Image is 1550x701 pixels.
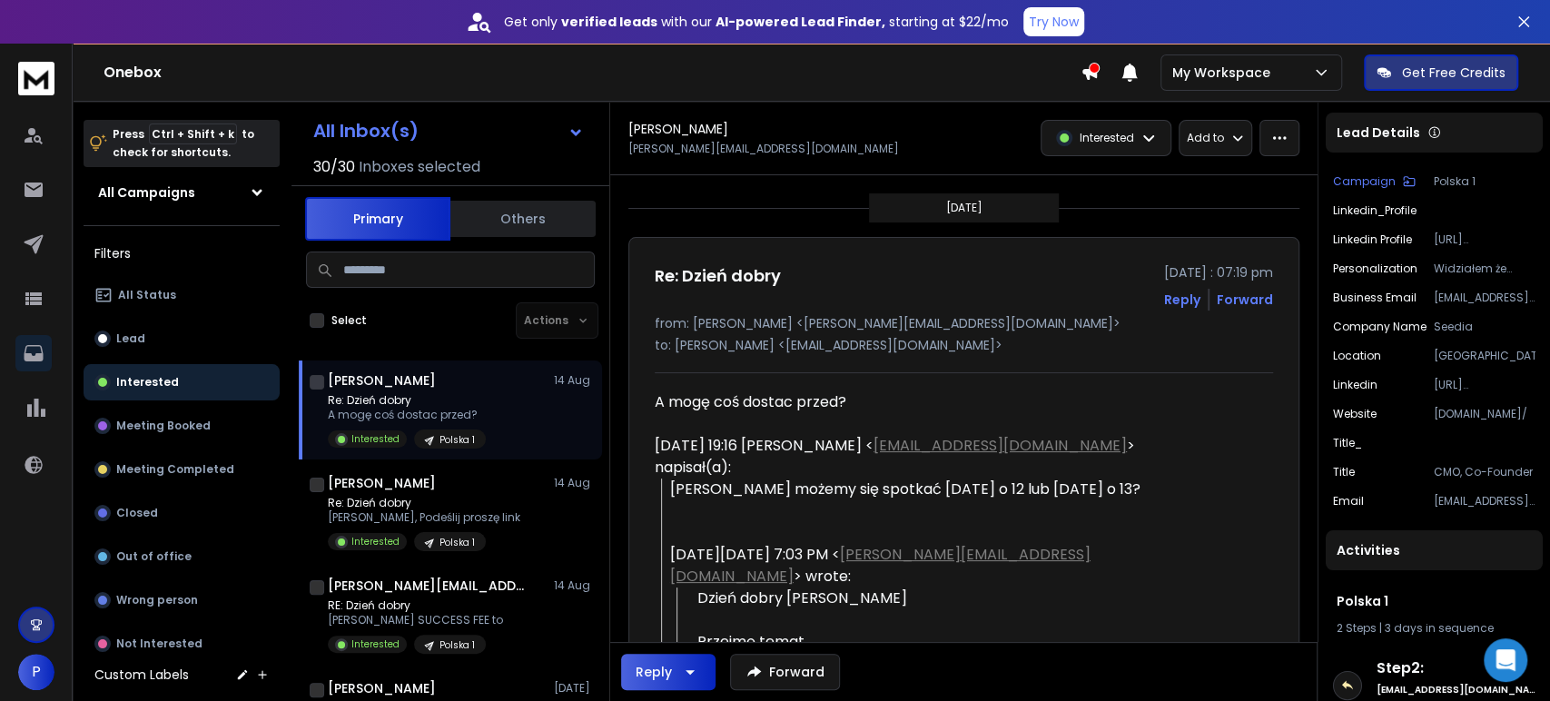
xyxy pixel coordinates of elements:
p: [DATE] [554,681,595,696]
h1: Re: Dzień dobry [655,263,781,289]
p: Polska 1 [439,433,475,447]
p: Business Email [1333,291,1417,305]
p: 14 Aug [554,578,595,593]
p: Lead [116,331,145,346]
p: 14 Aug [554,373,595,388]
p: CMO, Co-Founder [1434,465,1535,479]
h1: [PERSON_NAME] [328,474,436,492]
p: Polska 1 [1434,174,1535,189]
p: [DATE] [946,201,982,215]
button: P [18,654,54,690]
p: Press to check for shortcuts. [113,125,254,162]
button: Interested [84,364,280,400]
h1: Polska 1 [1337,592,1532,610]
h6: Step 2 : [1377,657,1535,679]
p: Seedia [1434,320,1535,334]
span: 3 days in sequence [1385,620,1494,636]
p: [PERSON_NAME] SUCCESS FEE to [328,613,503,627]
p: location [1333,349,1381,363]
p: Not Interested [116,637,202,651]
button: Closed [84,495,280,531]
p: Interested [351,432,400,446]
div: Activities [1326,530,1543,570]
p: RE: Dzień dobry [328,598,503,613]
button: Wrong person [84,582,280,618]
p: Re: Dzień dobry [328,393,486,408]
h1: [PERSON_NAME] [328,679,436,697]
p: [URL][DOMAIN_NAME][PERSON_NAME] [1434,378,1535,392]
p: Widziałem że współpracowaliście z [GEOGRAPHIC_DATA], wdrażając innowacyjne i ekologiczne rozwiąza... [1434,262,1535,276]
p: [URL][DOMAIN_NAME][PERSON_NAME] [1434,232,1535,247]
strong: AI-powered Lead Finder, [716,13,885,31]
h3: Inboxes selected [359,156,480,178]
p: Meeting Completed [116,462,234,477]
p: Interested [116,375,179,390]
p: Interested [1080,131,1134,145]
button: Lead [84,321,280,357]
p: Get Free Credits [1402,64,1506,82]
p: My Workspace [1172,64,1278,82]
p: Email [1333,494,1364,508]
img: logo [18,62,54,95]
p: Personalization [1333,262,1417,276]
p: [DOMAIN_NAME]/ [1434,407,1535,421]
h1: [PERSON_NAME][EMAIL_ADDRESS][DOMAIN_NAME] [328,577,528,595]
p: [GEOGRAPHIC_DATA] [1434,349,1535,363]
span: 30 / 30 [313,156,355,178]
p: A mogę coś dostac przed? [328,408,486,422]
button: Reply [621,654,716,690]
span: 2 Steps [1337,620,1377,636]
h1: All Inbox(s) [313,122,419,140]
h1: Onebox [104,62,1081,84]
p: Closed [116,506,158,520]
span: Ctrl + Shift + k [149,123,237,144]
button: All Status [84,277,280,313]
button: Out of office [84,538,280,575]
p: Polska 1 [439,536,475,549]
p: Campaign [1333,174,1396,189]
p: [EMAIL_ADDRESS][DOMAIN_NAME] [1434,494,1535,508]
h3: Filters [84,241,280,266]
p: to: [PERSON_NAME] <[EMAIL_ADDRESS][DOMAIN_NAME]> [655,336,1273,354]
h1: All Campaigns [98,183,195,202]
p: Linkedin_Profile [1333,203,1417,218]
p: All Status [118,288,176,302]
div: | [1337,621,1532,636]
div: [DATE] 19:16 [PERSON_NAME] < > napisał(a): [655,435,1185,479]
p: Title_ [1333,436,1362,450]
p: Polska 1 [439,638,475,652]
p: Interested [351,535,400,548]
button: Not Interested [84,626,280,662]
strong: verified leads [561,13,657,31]
p: Wrong person [116,593,198,607]
p: Company Name [1333,320,1427,334]
button: All Campaigns [84,174,280,211]
p: title [1333,465,1355,479]
p: [DATE] : 07:19 pm [1164,263,1273,281]
p: [PERSON_NAME], Podeślij proszę link [328,510,520,525]
div: Reply [636,663,672,681]
div: Forward [1217,291,1273,309]
h6: [EMAIL_ADDRESS][DOMAIN_NAME] [1377,683,1535,696]
div: [PERSON_NAME] możemy się spotkać [DATE] o 12 lub [DATE] o 13? [670,479,1185,500]
h3: Custom Labels [94,666,189,684]
p: Meeting Booked [116,419,211,433]
div: [DATE][DATE] 7:03 PM < > wrote: [670,544,1185,587]
h1: [PERSON_NAME] [628,120,728,138]
p: Out of office [116,549,192,564]
button: Reply [1164,291,1200,309]
p: from: [PERSON_NAME] <[PERSON_NAME][EMAIL_ADDRESS][DOMAIN_NAME]> [655,314,1273,332]
button: Campaign [1333,174,1416,189]
button: Meeting Booked [84,408,280,444]
button: Primary [305,197,450,241]
label: Select [331,313,367,328]
p: website [1333,407,1377,421]
p: Try Now [1029,13,1079,31]
a: [PERSON_NAME][EMAIL_ADDRESS][DOMAIN_NAME] [670,544,1091,587]
p: Add to [1187,131,1224,145]
h1: [PERSON_NAME] [328,371,436,390]
p: Linkedin Profile [1333,232,1412,247]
